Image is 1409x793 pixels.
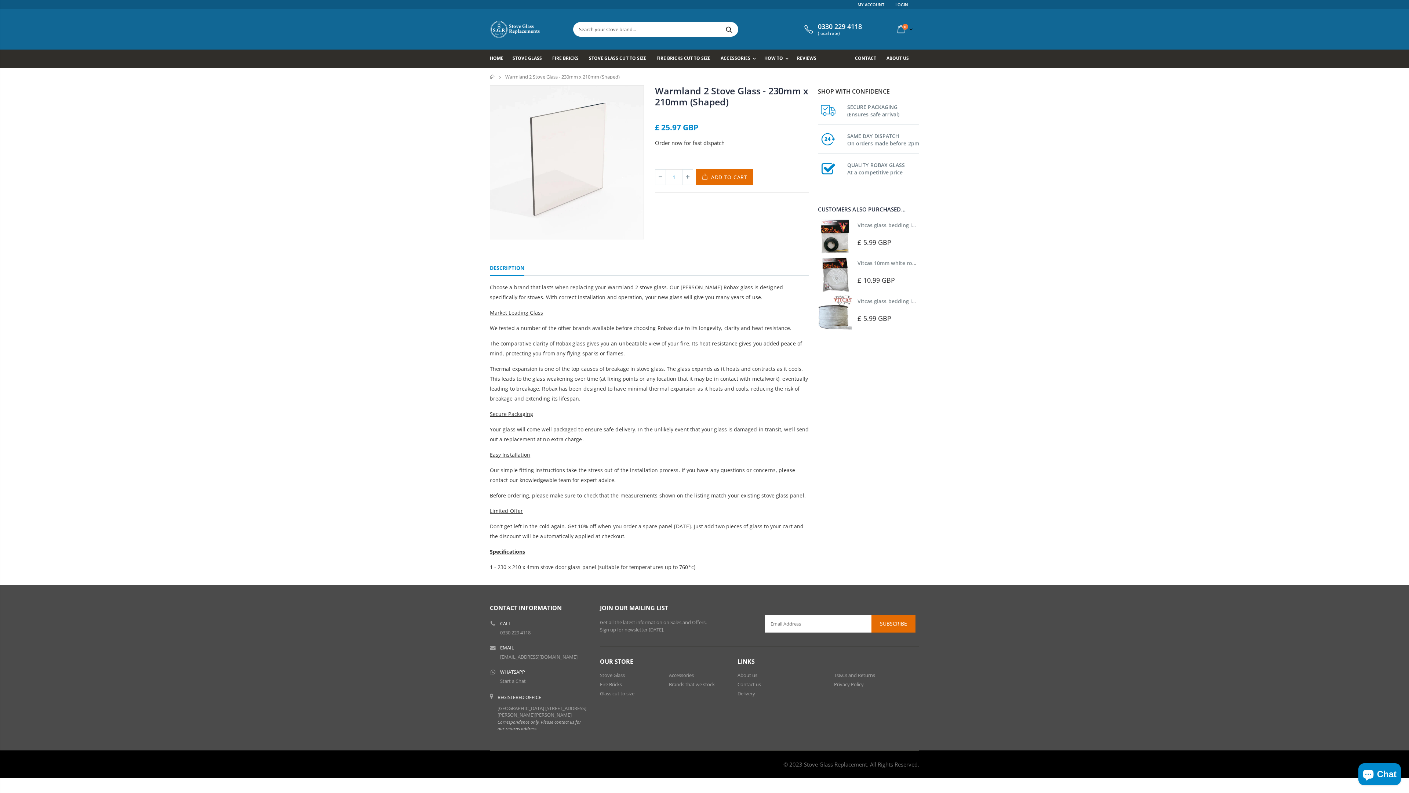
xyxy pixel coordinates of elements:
img: squarestoveglass_b848c3e8-f173-4400-9374-4790422352fd_800x_crop_center.webp [490,86,644,239]
a: Contact us [738,681,761,688]
span: Fire Bricks Cut To Size [656,55,710,61]
b: WhatsApp [500,670,525,674]
div: Customers also purchased... [818,207,919,212]
a: Description [490,261,524,276]
span: Reviews [797,55,816,61]
inbox-online-store-chat: Shopify online store chat [1356,763,1403,787]
span: How To [764,55,783,61]
span: Your glass will come well packaged to ensure safe delivery. In the unlikely event that your glass... [490,426,809,443]
a: Delivery [738,690,755,697]
span: Accessories [721,55,750,61]
span: Stove Glass [513,55,542,61]
span: 0 [902,24,908,30]
span: 0330 229 4118 [818,23,862,31]
span: £ 5.99 GBP [858,238,891,247]
a: Start a Chat [500,678,526,684]
span: Don't get left in the cold again. Get 10% off when you order a spare panel [DATE]. Just add two p... [490,523,804,540]
a: Warmland 2 Stove Glass - 230mm x 210mm (Shaped) [655,84,808,108]
a: Vitcas 10mm white rope kit - includes rope seal and glue! [858,260,1001,267]
address: © 2023 Stove Glass Replacement. All Rights Reserved. [783,757,919,772]
span: About us [886,55,909,61]
input: Email Address [765,615,915,633]
span: £ 25.97 GBP [655,122,698,133]
span: Stove Glass Cut To Size [589,55,646,61]
img: Vitcas white rope, glue and gloves kit 10mm [818,257,852,292]
span: Thermal expansion is one of the top causes of breakage in stove glass. The glass expands as it he... [490,365,808,402]
a: Vitcas glass bedding in tape - 2mm x 15mm x 2 meters (White) [858,298,1013,305]
input: Search your stove brand... [574,22,820,36]
a: Accessories [669,672,694,678]
b: Registered Office [498,694,541,700]
button: Subscribe [871,615,915,633]
span: (local rate) [818,31,862,36]
b: Email [500,645,514,650]
span: Market Leading Glass [490,309,543,316]
img: Vitcas stove glass bedding in tape [818,220,852,254]
a: Fire Bricks [600,681,622,688]
a: [EMAIL_ADDRESS][DOMAIN_NAME] [500,653,578,660]
span: Our simple fitting instructions take the stress out of the installation process. If you have any ... [490,467,795,484]
span: £ 5.99 GBP [858,314,891,323]
span: Add to Cart [711,174,747,181]
span: We tested a number of the other brands available before choosing Robax due to its longevity, clar... [490,325,791,332]
div: [GEOGRAPHIC_DATA] [STREET_ADDRESS][PERSON_NAME][PERSON_NAME] [498,694,589,732]
a: Brands that we stock [669,681,715,688]
h3: SAME DAY DISPATCH On orders made before 2pm [847,131,919,147]
span: Join our mailing list [600,604,668,612]
a: 0 [895,22,914,36]
a: How To [764,50,792,68]
a: Home [490,50,509,68]
span: Fire Bricks [552,55,579,61]
span: Before ordering, please make sure to check that the measurements shown on the listing match your ... [490,492,806,499]
em: Correspondence only. Please contact us for our returns address. [498,719,581,731]
span: Warmland 2 Stove Glass - 230mm x 210mm (Shaped) [505,73,620,80]
a: Fire Bricks [552,50,584,68]
span: Limited Offer [490,507,523,514]
img: Stove Glass Replacement [490,20,541,39]
a: 0330 229 4118 [500,629,531,636]
p: Shop with confidence [818,87,919,96]
span: Links [738,658,755,666]
a: About us [886,50,914,68]
a: Privacy Policy [834,681,864,688]
p: Get all the latest information on Sales and Offers. Sign up for newsletter [DATE]. [600,619,754,633]
span: Our Store [600,658,633,666]
a: Stove Glass [600,672,625,678]
img: Vitcas stove glass bedding in tape [818,296,852,330]
a: Accessories [721,50,760,68]
span: Secure Packaging [490,410,533,417]
button: Search [721,22,737,36]
span: The comparative clarity of Robax glass gives you an unbeatable view of your fire. Its heat resist... [490,340,802,357]
span: Specifications [490,548,525,555]
span: Contact [855,55,876,61]
span: Contact Information [490,604,562,612]
a: Ts&Cs and Returns [834,672,875,678]
a: Stove Glass [513,50,547,68]
a: Vitcas glass bedding in tape - 2mm x 10mm x 2 meters [858,222,994,229]
a: Home [490,75,495,79]
a: 0330 229 4118 (local rate) [802,23,862,36]
span: Choose a brand that lasts when replacing your Warmland 2 stove glass. Our [PERSON_NAME] Robax gla... [490,284,783,301]
h3: QUALITY ROBAX GLASS At a competitive price [847,160,919,176]
button: Add to Cart [696,169,753,185]
a: Contact [855,50,882,68]
h3: SECURE PACKAGING (Ensures safe arrival) [847,102,919,118]
a: About us [738,672,757,678]
span: Home [490,55,503,61]
b: Call [500,621,511,626]
span: £ 10.99 GBP [858,276,895,285]
a: Stove Glass Cut To Size [589,50,651,68]
a: Reviews [797,50,822,68]
a: Glass cut to size [600,690,634,697]
p: Order now for fast dispatch [655,139,809,147]
a: Fire Bricks Cut To Size [656,50,716,68]
p: 1 - 230 x 210 x 4mm stove door glass panel (suitable for temperatures up to 760*c) [490,562,809,572]
span: Easy Installation [490,451,530,458]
